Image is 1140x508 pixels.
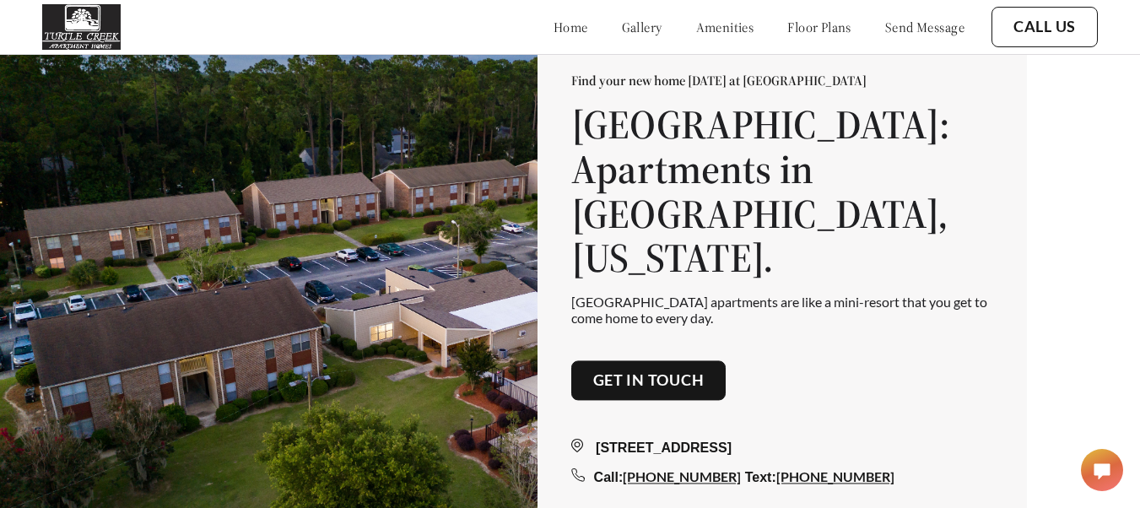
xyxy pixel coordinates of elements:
[593,371,705,390] a: Get in touch
[571,295,993,327] p: [GEOGRAPHIC_DATA] apartments are like a mini-resort that you get to come home to every day.
[571,103,993,281] h1: [GEOGRAPHIC_DATA]: Apartments in [GEOGRAPHIC_DATA], [US_STATE].
[991,7,1098,47] button: Call Us
[696,19,754,35] a: amenities
[745,471,776,485] span: Text:
[776,469,894,485] a: [PHONE_NUMBER]
[885,19,964,35] a: send message
[623,469,741,485] a: [PHONE_NUMBER]
[594,471,624,485] span: Call:
[571,72,993,89] p: Find your new home [DATE] at [GEOGRAPHIC_DATA]
[571,360,727,401] button: Get in touch
[571,439,993,459] div: [STREET_ADDRESS]
[787,19,851,35] a: floor plans
[622,19,662,35] a: gallery
[554,19,588,35] a: home
[1013,18,1076,36] a: Call Us
[42,4,121,50] img: turtle_creek_logo.png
